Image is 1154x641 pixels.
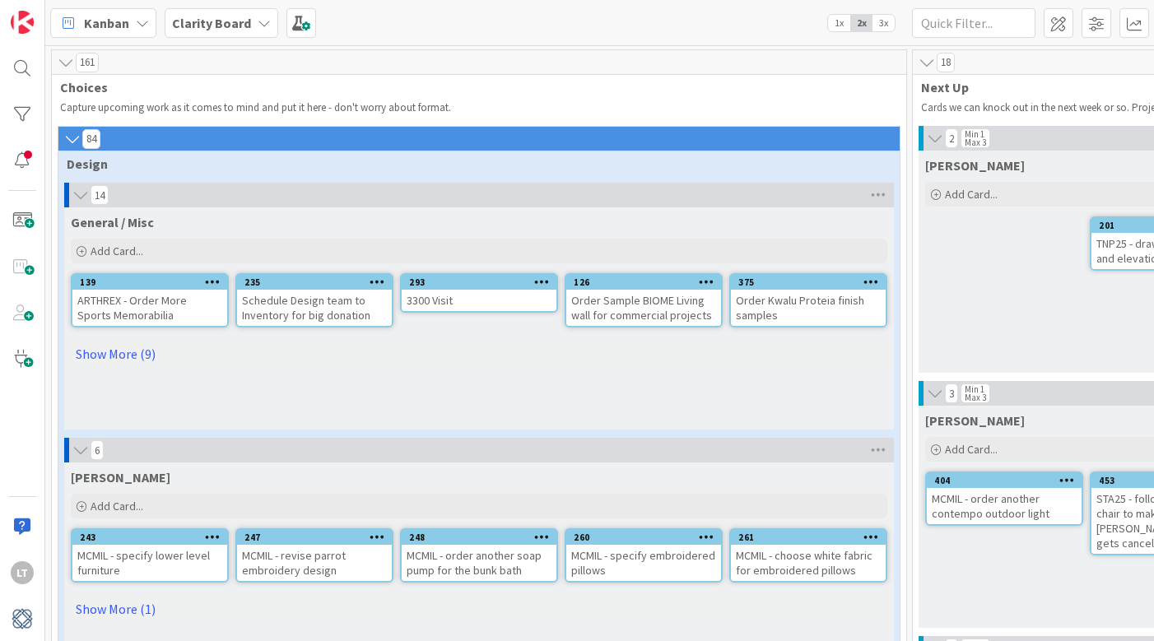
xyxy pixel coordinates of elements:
span: 161 [76,53,99,72]
div: 248 [409,532,556,543]
span: 84 [82,129,100,149]
div: 247 [237,530,392,545]
div: 375 [731,275,886,290]
p: Capture upcoming work as it comes to mind and put it here - don't worry about format. [60,101,898,114]
span: Add Card... [91,499,143,513]
img: avatar [11,607,34,630]
div: 375Order Kwalu Proteia finish samples [731,275,886,326]
span: MCMIL McMillon [71,469,170,485]
span: Choices [60,79,886,95]
div: 248MCMIL - order another soap pump for the bunk bath [402,530,556,581]
div: 293 [409,276,556,288]
span: General / Misc [71,214,154,230]
span: 18 [937,53,955,72]
div: 404MCMIL - order another contempo outdoor light [927,473,1082,524]
span: 2x [850,15,872,31]
div: 243 [80,532,227,543]
div: 139 [72,275,227,290]
div: Order Sample BIOME Living wall for commercial projects [566,290,721,326]
a: 235Schedule Design team to Inventory for big donation [235,273,393,327]
div: 375 [738,276,886,288]
div: 139 [80,276,227,288]
a: Show More (9) [71,341,887,367]
div: 235 [244,276,392,288]
div: 261MCMIL - choose white fabric for embroidered pillows [731,530,886,581]
a: 248MCMIL - order another soap pump for the bunk bath [400,528,558,583]
div: 139ARTHREX - Order More Sports Memorabilia [72,275,227,326]
div: 260MCMIL - specify embroidered pillows [566,530,721,581]
span: Gina [925,157,1025,174]
div: 247 [244,532,392,543]
div: 404 [927,473,1082,488]
a: 243MCMIL - specify lower level furniture [71,528,229,583]
div: 126 [566,275,721,290]
span: 2 [945,128,958,148]
div: MCMIL - choose white fabric for embroidered pillows [731,545,886,581]
span: 3 [945,383,958,403]
a: 126Order Sample BIOME Living wall for commercial projects [565,273,723,327]
div: MCMIL - specify lower level furniture [72,545,227,581]
div: Min 1 [965,385,984,393]
div: 2933300 Visit [402,275,556,311]
a: 139ARTHREX - Order More Sports Memorabilia [71,273,229,327]
div: MCMIL - order another soap pump for the bunk bath [402,545,556,581]
div: MCMIL - revise parrot embroidery design [237,545,392,581]
input: Quick Filter... [912,8,1035,38]
a: 2933300 Visit [400,273,558,313]
div: Order Kwalu Proteia finish samples [731,290,886,326]
span: 1x [828,15,850,31]
div: 248 [402,530,556,545]
div: Schedule Design team to Inventory for big donation [237,290,392,326]
a: 404MCMIL - order another contempo outdoor light [925,471,1083,526]
div: MCMIL - order another contempo outdoor light [927,488,1082,524]
span: 14 [91,185,109,205]
a: 261MCMIL - choose white fabric for embroidered pillows [729,528,887,583]
div: ARTHREX - Order More Sports Memorabilia [72,290,227,326]
div: 261 [731,530,886,545]
div: 235Schedule Design team to Inventory for big donation [237,275,392,326]
span: Add Card... [945,187,998,202]
div: 247MCMIL - revise parrot embroidery design [237,530,392,581]
div: 126Order Sample BIOME Living wall for commercial projects [566,275,721,326]
div: 404 [934,475,1082,486]
span: Design [67,156,879,172]
div: 261 [738,532,886,543]
span: Kanban [84,13,129,33]
a: Show More (1) [71,596,887,622]
div: 126 [574,276,721,288]
a: 375Order Kwalu Proteia finish samples [729,273,887,327]
span: Add Card... [945,442,998,457]
a: 260MCMIL - specify embroidered pillows [565,528,723,583]
div: 293 [402,275,556,290]
div: LT [11,561,34,584]
div: Max 3 [965,393,986,402]
span: Lisa T. [925,412,1025,429]
div: 3300 Visit [402,290,556,311]
div: 235 [237,275,392,290]
div: 243MCMIL - specify lower level furniture [72,530,227,581]
a: 247MCMIL - revise parrot embroidery design [235,528,393,583]
div: Min 1 [965,130,984,138]
div: 260 [566,530,721,545]
div: Max 3 [965,138,986,146]
b: Clarity Board [172,15,251,31]
div: MCMIL - specify embroidered pillows [566,545,721,581]
span: Add Card... [91,244,143,258]
span: 6 [91,440,104,460]
div: 243 [72,530,227,545]
img: Visit kanbanzone.com [11,11,34,34]
span: 3x [872,15,895,31]
div: 260 [574,532,721,543]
